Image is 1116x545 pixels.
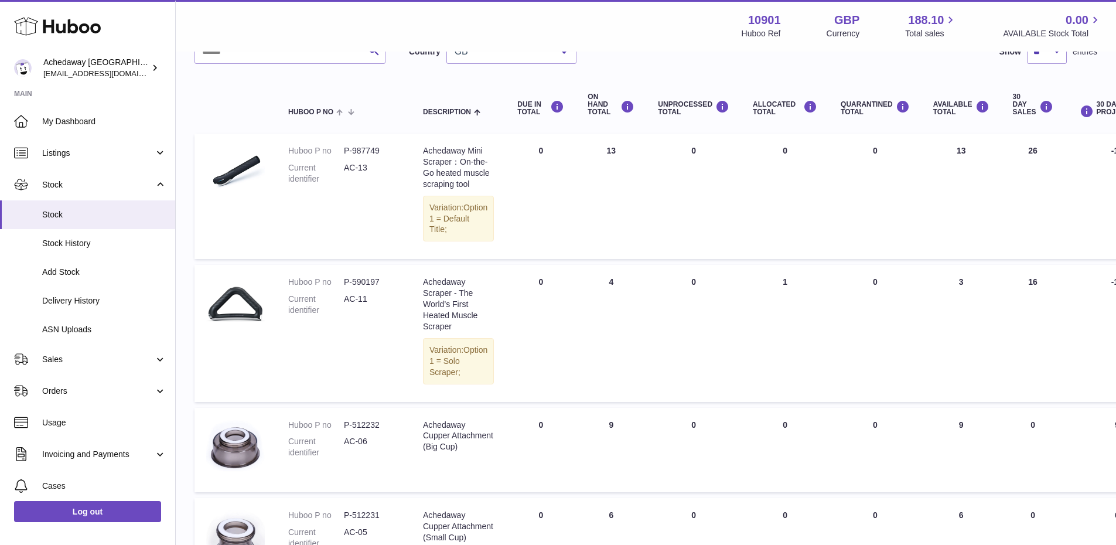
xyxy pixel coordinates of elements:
a: Log out [14,501,161,522]
strong: GBP [834,12,859,28]
div: Achedaway [GEOGRAPHIC_DATA] [43,57,149,79]
div: 30 DAY SALES [1013,93,1053,117]
td: 3 [922,265,1001,401]
span: entries [1073,46,1097,57]
span: 0 [873,277,878,287]
span: 188.10 [908,12,944,28]
span: Description [423,108,471,116]
div: DUE IN TOTAL [517,100,564,116]
span: ASN Uploads [42,324,166,335]
td: 0 [1001,408,1065,493]
div: ALLOCATED Total [753,100,817,116]
span: Add Stock [42,267,166,278]
span: Listings [42,148,154,159]
div: ON HAND Total [588,93,634,117]
dd: AC-06 [344,436,400,458]
div: Huboo Ref [742,28,781,39]
label: Show [999,46,1021,57]
div: Variation: [423,196,494,242]
span: Option 1 = Solo Scraper; [429,345,487,377]
dd: P-590197 [344,277,400,288]
span: 0.00 [1066,12,1088,28]
dt: Huboo P no [288,510,344,521]
dt: Huboo P no [288,420,344,431]
div: UNPROCESSED Total [658,100,729,116]
div: Achedaway Scraper - The World’s First Heated Muscle Scraper [423,277,494,332]
td: 16 [1001,265,1065,401]
span: Total sales [905,28,957,39]
td: 0 [506,265,576,401]
span: Stock [42,209,166,220]
img: product image [206,145,265,204]
td: 13 [922,134,1001,259]
span: Cases [42,481,166,492]
dt: Current identifier [288,294,344,316]
td: 1 [741,265,829,401]
td: 0 [646,408,741,493]
span: Option 1 = Default Title; [429,203,487,234]
span: [EMAIL_ADDRESS][DOMAIN_NAME] [43,69,172,78]
span: 0 [873,510,878,520]
span: My Dashboard [42,116,166,127]
span: Stock History [42,238,166,249]
div: QUARANTINED Total [841,100,910,116]
img: product image [206,277,265,335]
div: Achedaway Mini Scraper：On-the-Go heated muscle scraping tool [423,145,494,190]
dt: Huboo P no [288,145,344,156]
dt: Huboo P no [288,277,344,288]
div: Achedaway Cupper Attachment (Small Cup) [423,510,494,543]
span: 0 [873,146,878,155]
td: 26 [1001,134,1065,259]
a: 0.00 AVAILABLE Stock Total [1003,12,1102,39]
strong: 10901 [748,12,781,28]
dt: Current identifier [288,162,344,185]
dt: Current identifier [288,436,344,458]
a: 188.10 Total sales [905,12,957,39]
td: 4 [576,265,646,401]
td: 9 [922,408,1001,493]
div: Achedaway Cupper Attachment (Big Cup) [423,420,494,453]
dd: AC-11 [344,294,400,316]
dd: P-987749 [344,145,400,156]
div: Currency [827,28,860,39]
td: 0 [741,408,829,493]
td: 0 [646,134,741,259]
dd: P-512232 [344,420,400,431]
dd: AC-13 [344,162,400,185]
span: 0 [873,420,878,430]
img: product image [206,420,265,478]
span: Stock [42,179,154,190]
span: Usage [42,417,166,428]
div: AVAILABLE Total [933,100,989,116]
span: AVAILABLE Stock Total [1003,28,1102,39]
td: 0 [646,265,741,401]
img: admin@newpb.co.uk [14,59,32,77]
span: Huboo P no [288,108,333,116]
dd: P-512231 [344,510,400,521]
td: 9 [576,408,646,493]
span: Invoicing and Payments [42,449,154,460]
div: Variation: [423,338,494,384]
td: 0 [506,408,576,493]
label: Country [409,46,441,57]
span: Orders [42,386,154,397]
td: 13 [576,134,646,259]
span: Sales [42,354,154,365]
td: 0 [506,134,576,259]
td: 0 [741,134,829,259]
span: Delivery History [42,295,166,306]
